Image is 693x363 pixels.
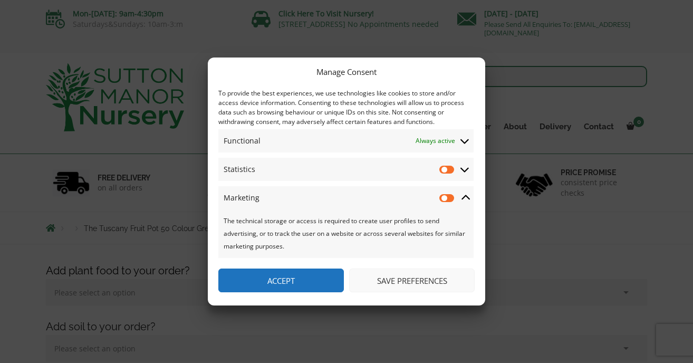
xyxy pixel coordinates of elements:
[218,269,344,292] button: Accept
[218,158,474,181] summary: Statistics
[349,269,475,292] button: Save preferences
[224,163,255,176] span: Statistics
[218,89,474,127] div: To provide the best experiences, we use technologies like cookies to store and/or access device i...
[316,65,377,78] div: Manage Consent
[224,135,261,147] span: Functional
[218,186,474,209] summary: Marketing
[224,216,465,251] span: The technical storage or access is required to create user profiles to send advertising, or to tr...
[218,129,474,152] summary: Functional Always active
[416,135,455,147] span: Always active
[224,192,259,204] span: Marketing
